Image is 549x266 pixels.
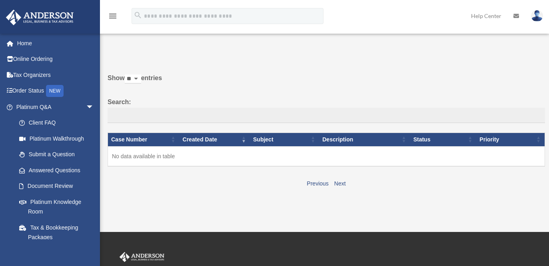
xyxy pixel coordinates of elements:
a: Platinum Q&Aarrow_drop_down [6,99,102,115]
label: Show entries [108,73,545,92]
img: Anderson Advisors Platinum Portal [118,252,166,262]
i: search [134,11,142,20]
img: User Pic [531,10,543,22]
th: Subject: activate to sort column ascending [250,133,319,146]
a: Submit a Question [11,147,102,163]
th: Description: activate to sort column ascending [319,133,410,146]
a: Platinum Walkthrough [11,131,102,147]
a: Next [334,180,346,187]
a: Tax & Bookkeeping Packages [11,220,102,245]
th: Priority: activate to sort column ascending [476,133,545,146]
a: Client FAQ [11,115,102,131]
a: Document Review [11,178,102,194]
th: Case Number: activate to sort column ascending [108,133,180,146]
a: Tax Organizers [6,67,106,83]
a: Home [6,35,106,51]
th: Status: activate to sort column ascending [410,133,477,146]
a: Previous [307,180,328,187]
a: Platinum Knowledge Room [11,194,102,220]
img: Anderson Advisors Platinum Portal [4,10,76,25]
a: menu [108,14,118,21]
input: Search: [108,108,545,123]
div: NEW [46,85,64,97]
td: No data available in table [108,146,545,166]
a: Online Ordering [6,51,106,67]
a: Order StatusNEW [6,83,106,99]
a: Answered Questions [11,162,98,178]
i: menu [108,11,118,21]
span: arrow_drop_down [86,99,102,115]
label: Search: [108,97,545,123]
th: Created Date: activate to sort column ascending [180,133,250,146]
select: Showentries [125,75,141,84]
